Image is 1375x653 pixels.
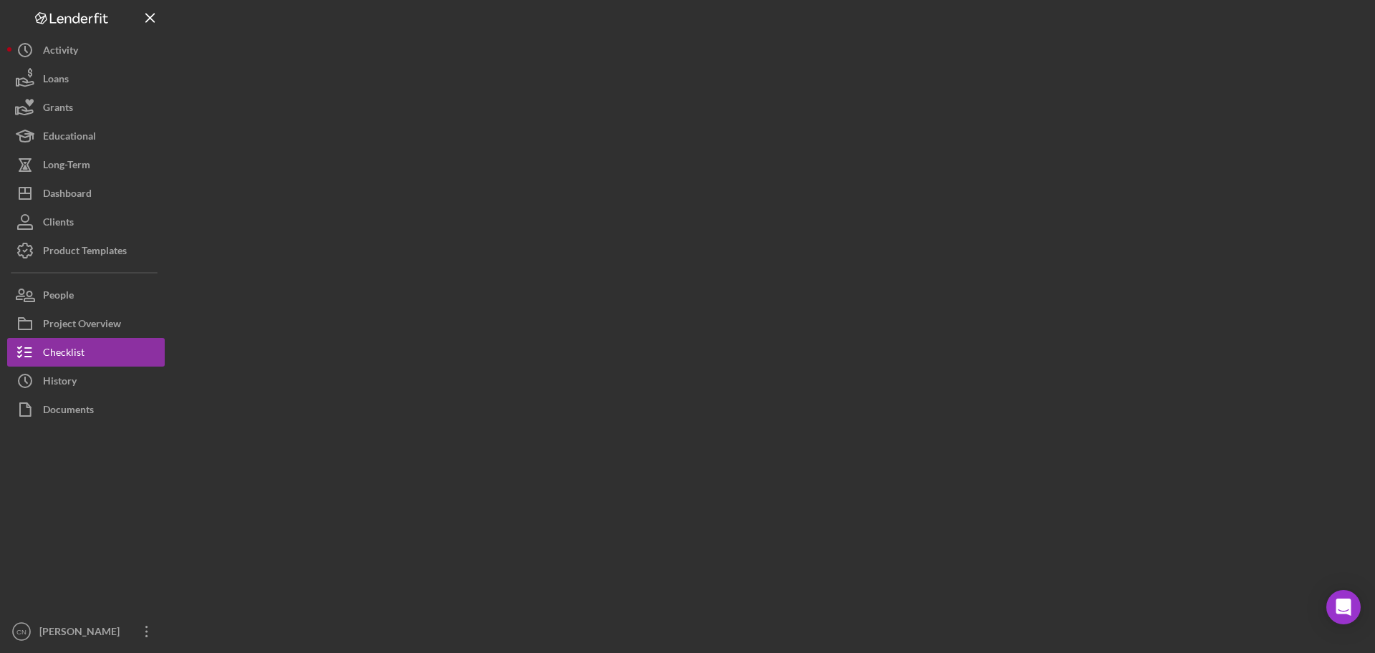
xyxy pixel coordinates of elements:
div: Clients [43,208,74,240]
button: Checklist [7,338,165,367]
div: Project Overview [43,309,121,342]
div: Dashboard [43,179,92,211]
div: [PERSON_NAME] [36,617,129,649]
button: Documents [7,395,165,424]
button: Project Overview [7,309,165,338]
div: Educational [43,122,96,154]
button: Dashboard [7,179,165,208]
div: Open Intercom Messenger [1326,590,1361,624]
button: Long-Term [7,150,165,179]
div: Long-Term [43,150,90,183]
button: Loans [7,64,165,93]
button: Educational [7,122,165,150]
div: Loans [43,64,69,97]
button: CN[PERSON_NAME] [7,617,165,646]
div: Activity [43,36,78,68]
div: Product Templates [43,236,127,269]
button: Activity [7,36,165,64]
button: Clients [7,208,165,236]
div: People [43,281,74,313]
div: Checklist [43,338,85,370]
button: People [7,281,165,309]
div: History [43,367,77,399]
button: History [7,367,165,395]
button: Product Templates [7,236,165,265]
text: CN [16,628,26,636]
div: Grants [43,93,73,125]
button: Grants [7,93,165,122]
div: Documents [43,395,94,427]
